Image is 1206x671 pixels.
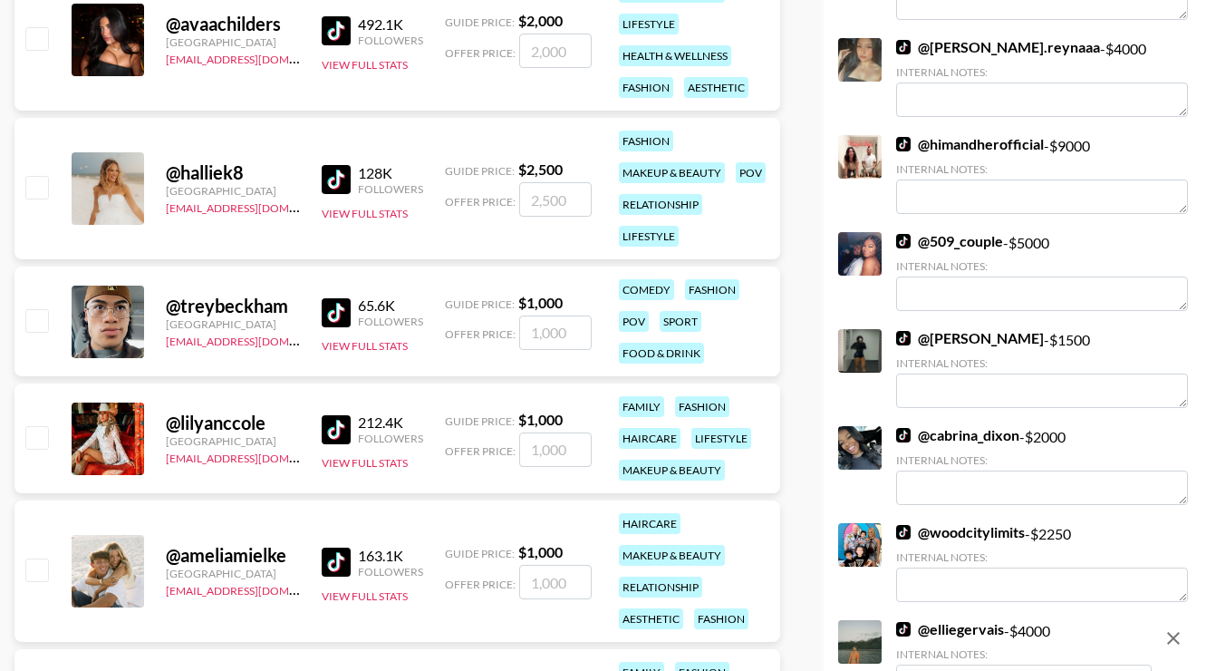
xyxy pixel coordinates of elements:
[358,413,423,432] div: 212.4K
[358,432,423,445] div: Followers
[619,343,704,364] div: food & drink
[1155,620,1192,656] button: remove
[166,580,348,598] a: [EMAIL_ADDRESS][DOMAIN_NAME]
[896,329,1044,347] a: @[PERSON_NAME]
[896,525,911,540] img: TikTok
[322,165,351,194] img: TikTok
[166,331,348,348] a: [EMAIL_ADDRESS][DOMAIN_NAME]
[619,428,680,449] div: haircare
[445,297,515,311] span: Guide Price:
[518,543,563,560] strong: $ 1,000
[896,428,911,442] img: TikTok
[896,426,1188,505] div: - $ 2000
[519,565,592,599] input: 1,000
[322,548,351,577] img: TikTok
[519,433,592,467] input: 1,000
[322,456,408,470] button: View Full Stats
[896,234,911,248] img: TikTok
[619,226,679,247] div: lifestyle
[896,38,1100,56] a: @[PERSON_NAME].reynaaa
[660,311,701,332] div: sport
[896,356,1188,370] div: Internal Notes:
[358,565,423,579] div: Followers
[166,448,348,465] a: [EMAIL_ADDRESS][DOMAIN_NAME]
[166,295,300,317] div: @ treybeckham
[322,298,351,327] img: TikTok
[358,315,423,328] div: Followers
[445,164,515,178] span: Guide Price:
[619,460,725,481] div: makeup & beauty
[619,279,674,300] div: comedy
[518,294,563,311] strong: $ 1,000
[518,411,563,428] strong: $ 1,000
[619,396,664,417] div: family
[445,327,516,341] span: Offer Price:
[896,232,1003,250] a: @509_couple
[166,161,300,184] div: @ halliek8
[619,131,673,151] div: fashion
[358,297,423,315] div: 65.6K
[896,331,911,345] img: TikTok
[358,164,423,182] div: 128K
[619,608,683,629] div: aesthetic
[166,544,300,567] div: @ ameliamielke
[896,137,911,151] img: TikTok
[685,279,739,300] div: fashion
[691,428,751,449] div: lifestyle
[445,578,516,591] span: Offer Price:
[166,184,300,198] div: [GEOGRAPHIC_DATA]
[445,414,515,428] span: Guide Price:
[358,34,423,47] div: Followers
[322,58,408,72] button: View Full Stats
[619,77,673,98] div: fashion
[896,38,1188,117] div: - $ 4000
[896,40,911,54] img: TikTok
[896,453,1188,467] div: Internal Notes:
[896,620,1004,638] a: @elliegervais
[896,162,1188,176] div: Internal Notes:
[166,35,300,49] div: [GEOGRAPHIC_DATA]
[519,182,592,217] input: 2,500
[322,16,351,45] img: TikTok
[166,567,300,580] div: [GEOGRAPHIC_DATA]
[619,577,702,598] div: relationship
[166,317,300,331] div: [GEOGRAPHIC_DATA]
[166,13,300,35] div: @ avaachilders
[619,45,731,66] div: health & wellness
[445,46,516,60] span: Offer Price:
[166,412,300,434] div: @ lilyanccole
[166,198,348,215] a: [EMAIL_ADDRESS][DOMAIN_NAME]
[519,316,592,350] input: 1,000
[896,135,1188,214] div: - $ 9000
[322,415,351,444] img: TikTok
[322,339,408,353] button: View Full Stats
[166,49,348,66] a: [EMAIL_ADDRESS][DOMAIN_NAME]
[358,15,423,34] div: 492.1K
[896,622,911,637] img: TikTok
[445,195,516,209] span: Offer Price:
[518,12,563,29] strong: $ 2,000
[445,547,515,560] span: Guide Price:
[619,311,649,332] div: pov
[445,444,516,458] span: Offer Price:
[519,34,592,68] input: 2,000
[684,77,748,98] div: aesthetic
[322,207,408,220] button: View Full Stats
[896,135,1044,153] a: @himandherofficial
[896,647,1152,661] div: Internal Notes:
[166,434,300,448] div: [GEOGRAPHIC_DATA]
[896,232,1188,311] div: - $ 5000
[619,14,679,34] div: lifestyle
[896,550,1188,564] div: Internal Notes:
[896,259,1188,273] div: Internal Notes:
[619,545,725,566] div: makeup & beauty
[896,523,1188,602] div: - $ 2250
[358,547,423,565] div: 163.1K
[619,194,702,215] div: relationship
[694,608,748,629] div: fashion
[619,513,680,534] div: haircare
[518,160,563,178] strong: $ 2,500
[736,162,766,183] div: pov
[322,589,408,603] button: View Full Stats
[896,65,1188,79] div: Internal Notes:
